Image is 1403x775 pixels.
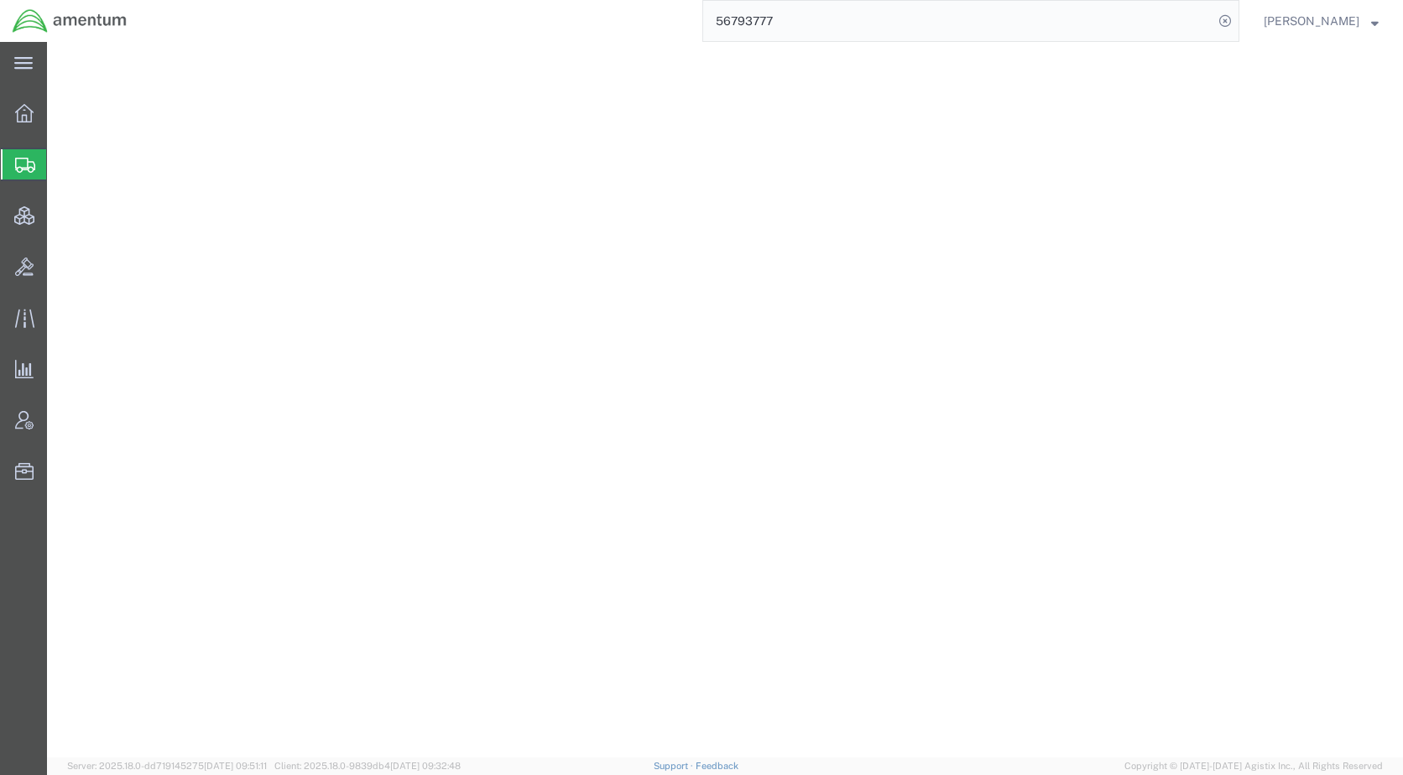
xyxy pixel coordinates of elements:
[1264,12,1359,30] span: Kent Gilman
[204,761,267,771] span: [DATE] 09:51:11
[654,761,696,771] a: Support
[12,8,128,34] img: logo
[67,761,267,771] span: Server: 2025.18.0-dd719145275
[696,761,738,771] a: Feedback
[1263,11,1380,31] button: [PERSON_NAME]
[1124,759,1383,773] span: Copyright © [DATE]-[DATE] Agistix Inc., All Rights Reserved
[390,761,461,771] span: [DATE] 09:32:48
[703,1,1213,41] input: Search for shipment number, reference number
[274,761,461,771] span: Client: 2025.18.0-9839db4
[47,42,1403,757] iframe: FS Legacy Container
